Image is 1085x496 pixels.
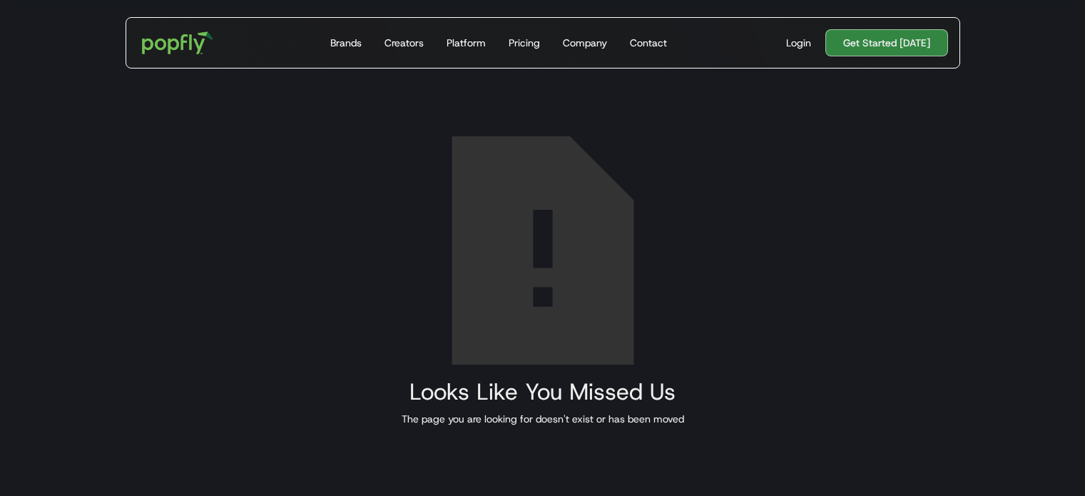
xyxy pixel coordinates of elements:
[384,36,424,50] div: Creators
[503,18,546,68] a: Pricing
[447,36,486,50] div: Platform
[825,29,948,56] a: Get Started [DATE]
[325,18,367,68] a: Brands
[780,36,817,50] a: Login
[402,379,684,405] h2: Looks Like You Missed Us
[379,18,429,68] a: Creators
[563,36,607,50] div: Company
[624,18,673,68] a: Contact
[330,36,362,50] div: Brands
[132,21,224,64] a: home
[630,36,667,50] div: Contact
[441,18,491,68] a: Platform
[786,36,811,50] div: Login
[402,412,684,426] div: The page you are looking for doesn't exist or has been moved
[557,18,613,68] a: Company
[509,36,540,50] div: Pricing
